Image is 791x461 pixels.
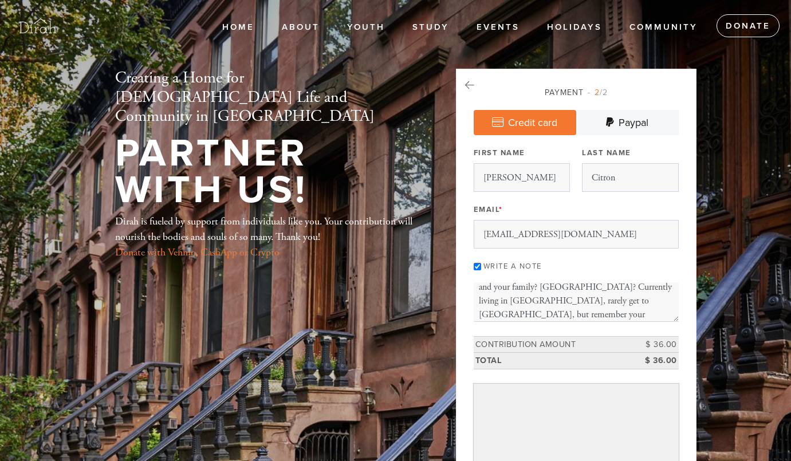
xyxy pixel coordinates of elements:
[717,14,780,37] a: Donate
[17,6,58,47] img: Untitled%20design%20%284%29.png
[115,135,419,209] h1: Partner With Us!
[214,17,263,38] a: Home
[115,214,419,260] div: Dirah is fueled by support from individuals like you. Your contribution will nourish the bodies a...
[468,17,528,38] a: Events
[576,110,679,135] a: Paypal
[474,86,679,98] div: Payment
[595,88,600,97] span: 2
[404,17,458,38] a: Study
[474,353,627,369] td: Total
[115,246,280,259] a: Donate with Venmo, CashApp or Crypto
[621,17,706,38] a: Community
[582,148,631,158] label: Last Name
[474,148,525,158] label: First Name
[474,110,576,135] a: Credit card
[538,17,611,38] a: Holidays
[627,353,679,369] td: $ 36.00
[273,17,328,38] a: About
[627,336,679,353] td: $ 36.00
[474,204,503,215] label: Email
[115,69,419,127] h2: Creating a Home for [DEMOGRAPHIC_DATA] Life and Community in [GEOGRAPHIC_DATA]
[499,205,503,214] span: This field is required.
[474,336,627,353] td: Contribution Amount
[339,17,393,38] a: Youth
[483,262,542,271] label: Write a note
[588,88,608,97] span: /2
